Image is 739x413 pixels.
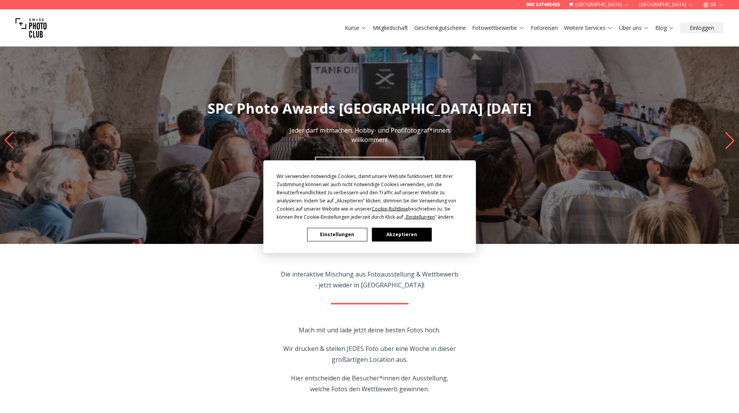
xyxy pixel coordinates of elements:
[263,160,476,253] div: Cookie Consent Prompt
[307,228,367,241] button: Einstellungen
[277,172,463,221] div: Wir verwenden notwendige Cookies, damit unsere Website funktioniert. Mit Ihrer Zustimmung können ...
[372,228,431,241] button: Akzeptieren
[372,205,408,212] span: Cookie-Richtlinie
[406,213,435,220] span: Einstellungen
